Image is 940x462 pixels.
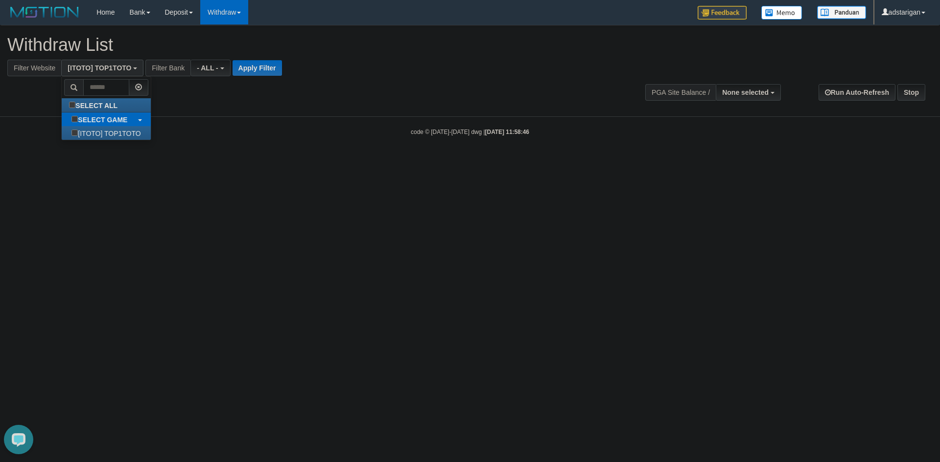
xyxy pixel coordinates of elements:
[716,84,781,101] button: None selected
[71,116,78,122] input: SELECT GAME
[485,129,529,135] strong: [DATE] 11:58:46
[7,35,617,55] h1: Withdraw List
[411,129,529,135] small: code © [DATE]-[DATE] dwg |
[61,60,143,76] button: [ITOTO] TOP1TOTO
[197,64,218,72] span: - ALL -
[62,126,150,140] label: [ITOTO] TOP1TOTO
[645,84,716,101] div: PGA Site Balance /
[4,4,33,33] button: Open LiveChat chat widget
[722,88,769,96] span: None selected
[68,64,131,72] span: [ITOTO] TOP1TOTO
[233,60,282,76] button: Apply Filter
[817,6,866,19] img: panduan.png
[7,5,82,20] img: MOTION_logo.png
[62,112,150,126] a: SELECT GAME
[190,60,230,76] button: - ALL -
[897,84,925,101] a: Stop
[69,102,75,108] input: SELECT ALL
[78,116,127,124] b: SELECT GAME
[7,60,61,76] div: Filter Website
[761,6,802,20] img: Button%20Memo.svg
[698,6,747,20] img: Feedback.jpg
[819,84,895,101] a: Run Auto-Refresh
[62,98,127,112] label: SELECT ALL
[71,130,78,136] input: [ITOTO] TOP1TOTO
[145,60,190,76] div: Filter Bank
